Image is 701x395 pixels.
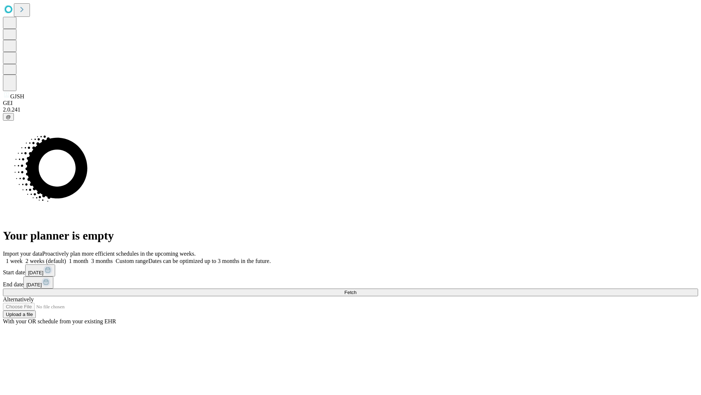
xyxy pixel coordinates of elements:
button: Upload a file [3,311,36,318]
span: @ [6,114,11,120]
div: 2.0.241 [3,106,698,113]
span: With your OR schedule from your existing EHR [3,318,116,324]
div: Start date [3,264,698,276]
div: End date [3,276,698,289]
span: GJSH [10,93,24,99]
span: Fetch [344,290,356,295]
button: @ [3,113,14,121]
button: Fetch [3,289,698,296]
span: Dates can be optimized up to 3 months in the future. [148,258,271,264]
span: 3 months [91,258,113,264]
span: Import your data [3,251,42,257]
span: 1 week [6,258,23,264]
span: 2 weeks (default) [26,258,66,264]
span: Alternatively [3,296,34,302]
h1: Your planner is empty [3,229,698,242]
span: Proactively plan more efficient schedules in the upcoming weeks. [42,251,196,257]
button: [DATE] [23,276,53,289]
div: GEI [3,100,698,106]
button: [DATE] [25,264,55,276]
span: [DATE] [26,282,42,287]
span: 1 month [69,258,88,264]
span: Custom range [116,258,148,264]
span: [DATE] [28,270,43,275]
